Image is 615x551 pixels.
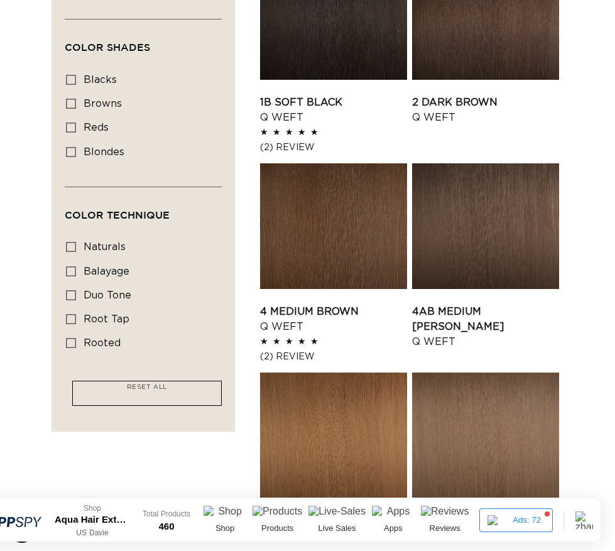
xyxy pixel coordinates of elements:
[552,491,615,551] iframe: Chat Widget
[84,242,126,252] span: naturals
[8,515,36,543] div: Accessibility Menu
[127,384,167,390] span: RESET ALL
[412,95,559,125] a: 2 Dark Brown Q Weft
[84,99,122,109] span: browns
[84,123,109,133] span: reds
[260,304,407,334] a: 4 Medium Brown Q Weft
[260,95,407,125] a: 1B Soft Black Q Weft
[412,513,559,543] a: 8 Golden Brown Q Weft
[65,19,222,65] summary: Color Shades (0 selected)
[84,314,129,324] span: root tap
[84,338,121,348] span: rooted
[84,147,124,157] span: blondes
[412,304,559,349] a: 4AB Medium [PERSON_NAME] Q Weft
[84,75,117,85] span: blacks
[121,381,173,399] a: RESET ALL
[84,266,129,276] span: balayage
[260,513,407,543] a: 6 Light Brown Q Weft
[65,41,150,53] span: Color Shades
[65,209,170,221] span: Color Technique
[84,290,131,300] span: duo tone
[65,187,222,232] summary: Color Technique (0 selected)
